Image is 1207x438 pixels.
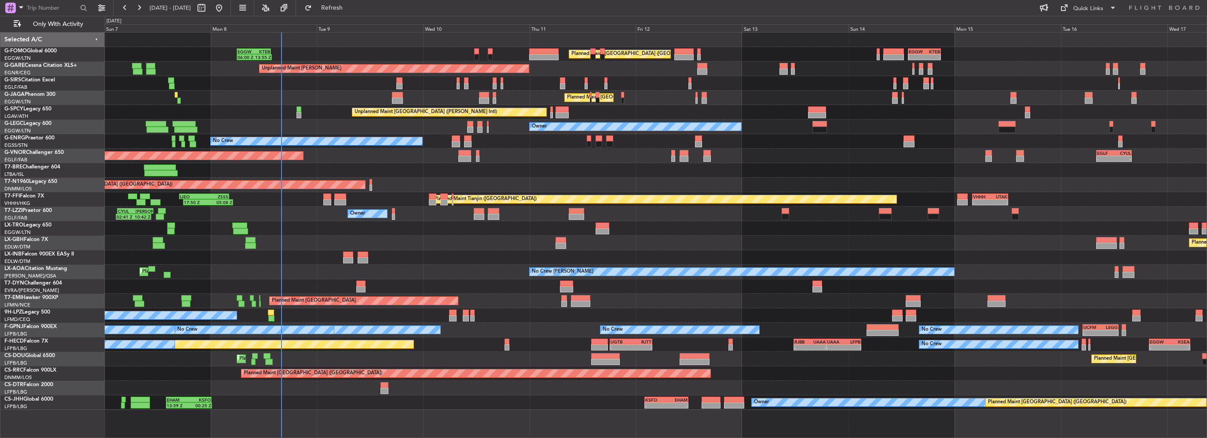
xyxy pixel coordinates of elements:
div: UCFM [1083,325,1101,330]
div: - [611,345,631,350]
div: - [1114,156,1131,161]
span: G-VNOR [4,150,26,155]
div: - [909,55,925,60]
div: Sun 14 [849,24,955,32]
a: EGLF/FAB [4,84,27,91]
span: G-GARE [4,63,25,68]
span: T7-EMI [4,295,22,300]
a: LFMD/CEQ [4,316,30,323]
div: - [666,403,688,408]
div: Unplanned Maint [PERSON_NAME] [262,62,341,75]
a: EGLF/FAB [4,157,27,163]
div: Planned Maint [GEOGRAPHIC_DATA] ([GEOGRAPHIC_DATA]) [142,265,281,278]
a: G-SPCYLegacy 650 [4,106,51,112]
a: T7-LZZIPraetor 600 [4,208,52,213]
a: 9H-LPZLegacy 500 [4,310,50,315]
a: LX-TROLegacy 650 [4,223,51,228]
span: LX-INB [4,252,22,257]
a: LFMN/NCE [4,302,30,308]
div: 13:55 Z [254,55,271,60]
a: LFPB/LBG [4,403,27,410]
span: T7-BRE [4,164,22,170]
a: VHHH/HKG [4,200,30,207]
div: KTEB [254,49,270,54]
span: [DATE] - [DATE] [150,4,191,12]
span: G-FOMO [4,48,27,54]
span: F-GPNJ [4,324,23,329]
a: EGGW/LTN [4,99,31,105]
div: Planned Maint [GEOGRAPHIC_DATA] ([GEOGRAPHIC_DATA]) [988,396,1127,409]
span: CS-DOU [4,353,25,358]
div: 13:59 Z [167,403,189,408]
div: KTEB [924,49,940,54]
div: - [1170,345,1189,350]
span: T7-DYN [4,281,24,286]
div: [DATE] [106,18,121,25]
button: Quick Links [1056,1,1121,15]
div: Owner [754,396,769,409]
div: - [844,345,860,350]
span: 9H-LPZ [4,310,22,315]
div: Planned Maint [GEOGRAPHIC_DATA] ([GEOGRAPHIC_DATA]) [239,352,378,365]
div: - [631,345,651,350]
a: LFPB/LBG [4,389,27,395]
span: G-SIRS [4,77,21,83]
span: F-HECD [4,339,24,344]
a: EGGW/LTN [4,128,31,134]
button: Refresh [300,1,353,15]
span: LX-AOA [4,266,25,271]
div: No Crew [922,338,942,351]
span: G-SPCY [4,106,23,112]
div: EHAM [666,397,688,402]
div: No Crew [PERSON_NAME] [532,265,593,278]
div: - [794,345,810,350]
div: EGLF [1097,150,1114,156]
a: LX-GBHFalcon 7X [4,237,48,242]
div: Sat 13 [742,24,849,32]
div: EGGW [238,49,254,54]
a: CS-JHHGlobal 6000 [4,397,53,402]
div: EGGW [1150,339,1170,344]
div: Fri 12 [636,24,742,32]
a: LX-AOACitation Mustang [4,266,67,271]
div: Quick Links [1073,4,1103,13]
a: LFPB/LBG [4,331,27,337]
span: CS-JHH [4,397,23,402]
a: G-VNORChallenger 650 [4,150,64,155]
div: No Crew [603,323,623,336]
div: No Crew [922,323,942,336]
a: CS-DOUGlobal 6500 [4,353,55,358]
div: Planned Maint [GEOGRAPHIC_DATA] ([GEOGRAPHIC_DATA]) [571,47,710,61]
span: T7-LZZI [4,208,22,213]
div: KSEA [1170,339,1189,344]
a: DNMM/LOS [4,374,32,381]
span: T7-FFI [4,193,20,199]
div: Unplanned Maint [GEOGRAPHIC_DATA] ([PERSON_NAME] Intl) [355,106,497,119]
div: Tue 16 [1061,24,1167,32]
div: - [924,55,940,60]
a: T7-BREChallenger 604 [4,164,60,170]
div: No Crew [213,135,233,148]
a: EGNR/CEG [4,69,31,76]
div: CYUL [1114,150,1131,156]
div: LIEO [180,194,204,199]
a: EDLW/DTM [4,258,30,265]
a: LGAV/ATH [4,113,28,120]
span: CS-RRC [4,368,23,373]
a: EGGW/LTN [4,229,31,236]
a: LFPB/LBG [4,360,27,366]
div: Planned Maint [GEOGRAPHIC_DATA] ([GEOGRAPHIC_DATA]) [244,367,382,380]
button: Only With Activity [10,17,95,31]
div: - [1101,330,1118,336]
a: EGGW/LTN [4,55,31,62]
div: - [973,200,990,205]
div: 05:08 Z [208,200,232,205]
div: 17:50 Z [184,200,208,205]
div: No Crew [177,323,198,336]
span: Refresh [314,5,351,11]
div: 02:41 Z [117,214,134,219]
a: [PERSON_NAME]/QSA [4,273,56,279]
div: - [1097,156,1114,161]
div: - [810,345,826,350]
div: - [990,200,1007,205]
